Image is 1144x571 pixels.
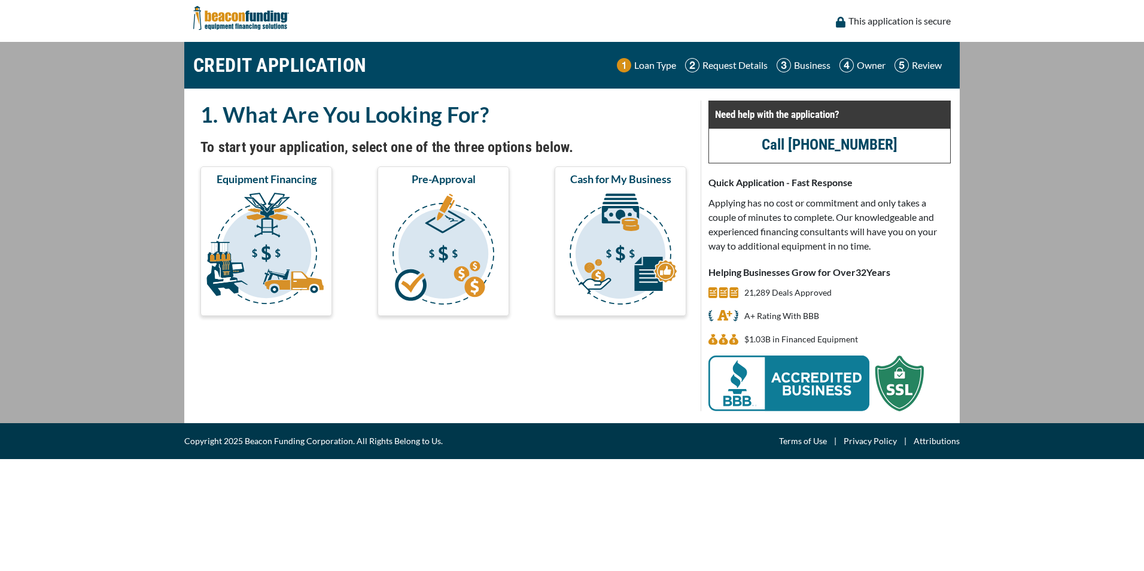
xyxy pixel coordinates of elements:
h4: To start your application, select one of the three options below. [200,137,686,157]
img: BBB Acredited Business and SSL Protection [708,356,924,411]
img: Step 2 [685,58,699,72]
p: Business [794,58,830,72]
button: Cash for My Business [555,166,686,316]
h2: 1. What Are You Looking For? [200,101,686,128]
p: This application is secure [848,14,951,28]
p: $1.03B in Financed Equipment [744,332,858,347]
img: Step 3 [777,58,791,72]
span: Equipment Financing [217,172,317,186]
p: Request Details [702,58,768,72]
img: Step 4 [839,58,854,72]
span: Copyright 2025 Beacon Funding Corporation. All Rights Belong to Us. [184,434,443,448]
p: 21,289 Deals Approved [744,285,832,300]
span: | [827,434,844,448]
img: Pre-Approval [380,191,507,311]
span: 32 [856,266,866,278]
p: Quick Application - Fast Response [708,175,951,190]
span: Cash for My Business [570,172,671,186]
p: A+ Rating With BBB [744,309,819,323]
a: Attributions [914,434,960,448]
p: Applying has no cost or commitment and only takes a couple of minutes to complete. Our knowledgea... [708,196,951,253]
a: Terms of Use [779,434,827,448]
button: Equipment Financing [200,166,332,316]
img: Equipment Financing [203,191,330,311]
img: Step 5 [894,58,909,72]
p: Need help with the application? [715,107,944,122]
span: | [897,434,914,448]
p: Helping Businesses Grow for Over Years [708,265,951,280]
h1: CREDIT APPLICATION [193,48,367,83]
span: Pre-Approval [412,172,476,186]
a: Call [PHONE_NUMBER] [762,136,897,153]
p: Owner [857,58,886,72]
img: Step 1 [617,58,631,72]
a: Privacy Policy [844,434,897,448]
p: Loan Type [634,58,676,72]
img: Cash for My Business [557,191,684,311]
button: Pre-Approval [378,166,509,316]
img: lock icon to convery security [836,17,845,28]
p: Review [912,58,942,72]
